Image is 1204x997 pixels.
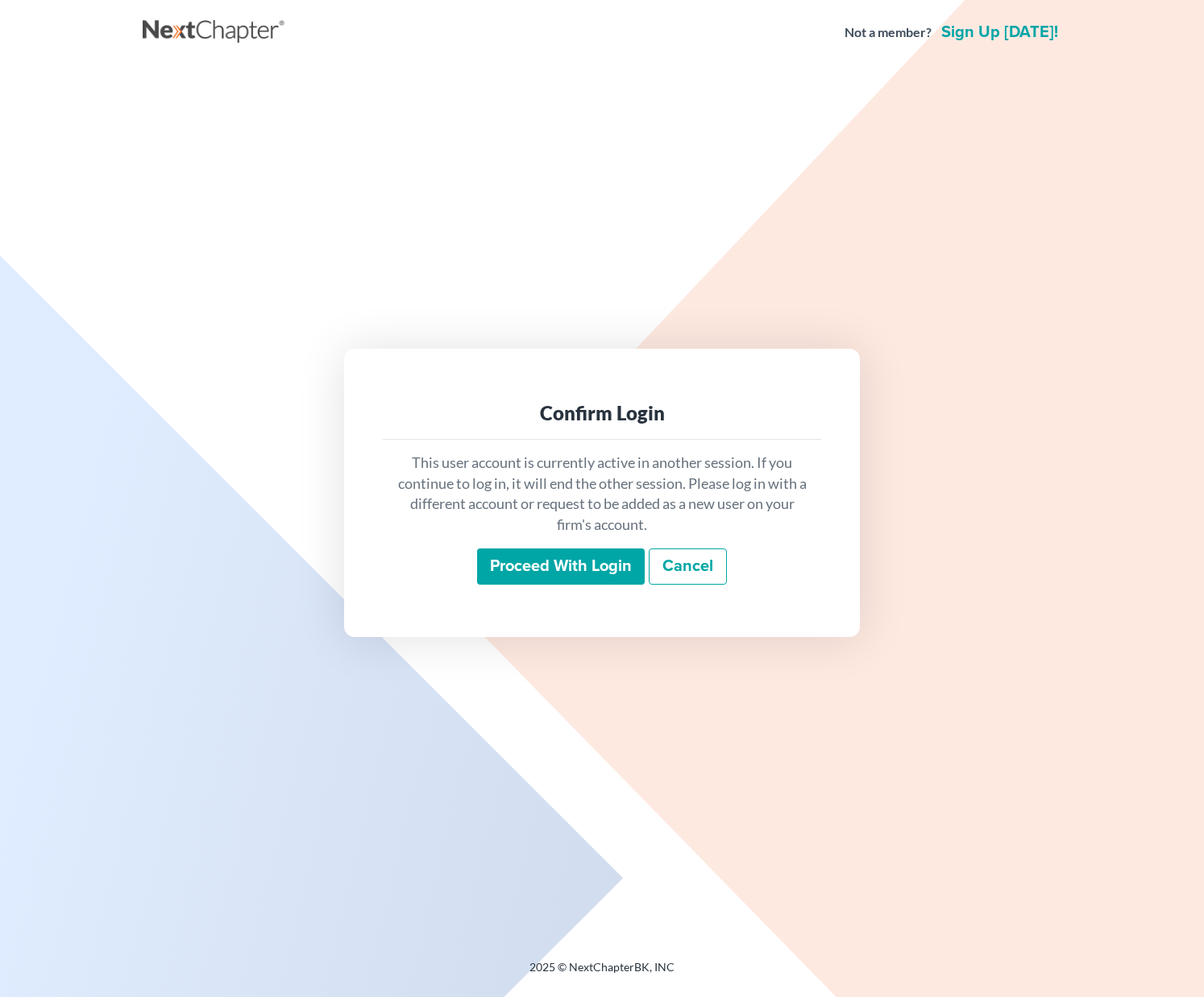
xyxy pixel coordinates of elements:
p: This user account is currently active in another session. If you continue to log in, it will end ... [396,453,808,536]
strong: Not a member? [845,23,932,42]
div: Confirm Login [396,400,808,426]
div: 2025 © NextChapterBK, INC [143,959,1061,988]
a: Cancel [649,548,727,585]
input: Proceed with login [477,548,645,585]
a: Sign up [DATE]! [938,24,1061,40]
